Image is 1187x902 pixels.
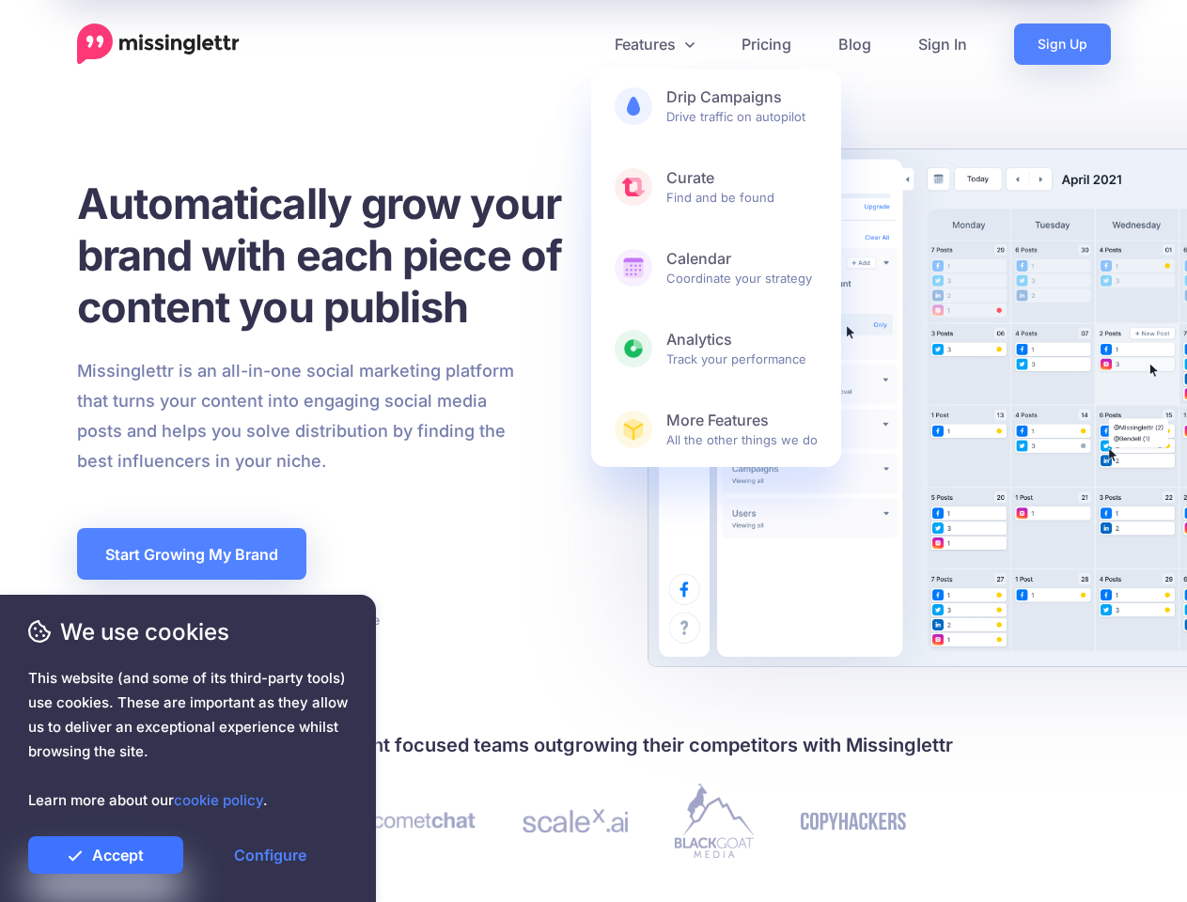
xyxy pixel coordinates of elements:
[666,87,818,125] span: Drive traffic on autopilot
[591,149,841,225] a: CurateFind and be found
[666,168,818,188] b: Curate
[666,249,818,269] b: Calendar
[1014,23,1111,65] a: Sign Up
[174,791,263,809] a: cookie policy
[666,330,818,367] span: Track your performance
[666,330,818,350] b: Analytics
[666,168,818,206] span: Find and be found
[666,249,818,287] span: Coordinate your strategy
[666,87,818,107] b: Drip Campaigns
[666,411,818,448] span: All the other things we do
[591,69,841,144] a: Drip CampaignsDrive traffic on autopilot
[77,356,515,476] p: Missinglettr is an all-in-one social marketing platform that turns your content into engaging soc...
[77,23,240,65] a: Home
[77,730,1111,760] h4: Join 30,000+ creators and content focused teams outgrowing their competitors with Missinglettr
[591,230,841,305] a: CalendarCoordinate your strategy
[77,528,306,580] a: Start Growing My Brand
[591,311,841,386] a: AnalyticsTrack your performance
[666,411,818,430] b: More Features
[28,615,348,648] span: We use cookies
[718,23,815,65] a: Pricing
[193,836,348,874] a: Configure
[815,23,895,65] a: Blog
[895,23,991,65] a: Sign In
[28,836,183,874] a: Accept
[591,392,841,467] a: More FeaturesAll the other things we do
[591,69,841,467] div: Features
[28,666,348,813] span: This website (and some of its third-party tools) use cookies. These are important as they allow u...
[591,23,718,65] a: Features
[77,178,608,333] h1: Automatically grow your brand with each piece of content you publish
